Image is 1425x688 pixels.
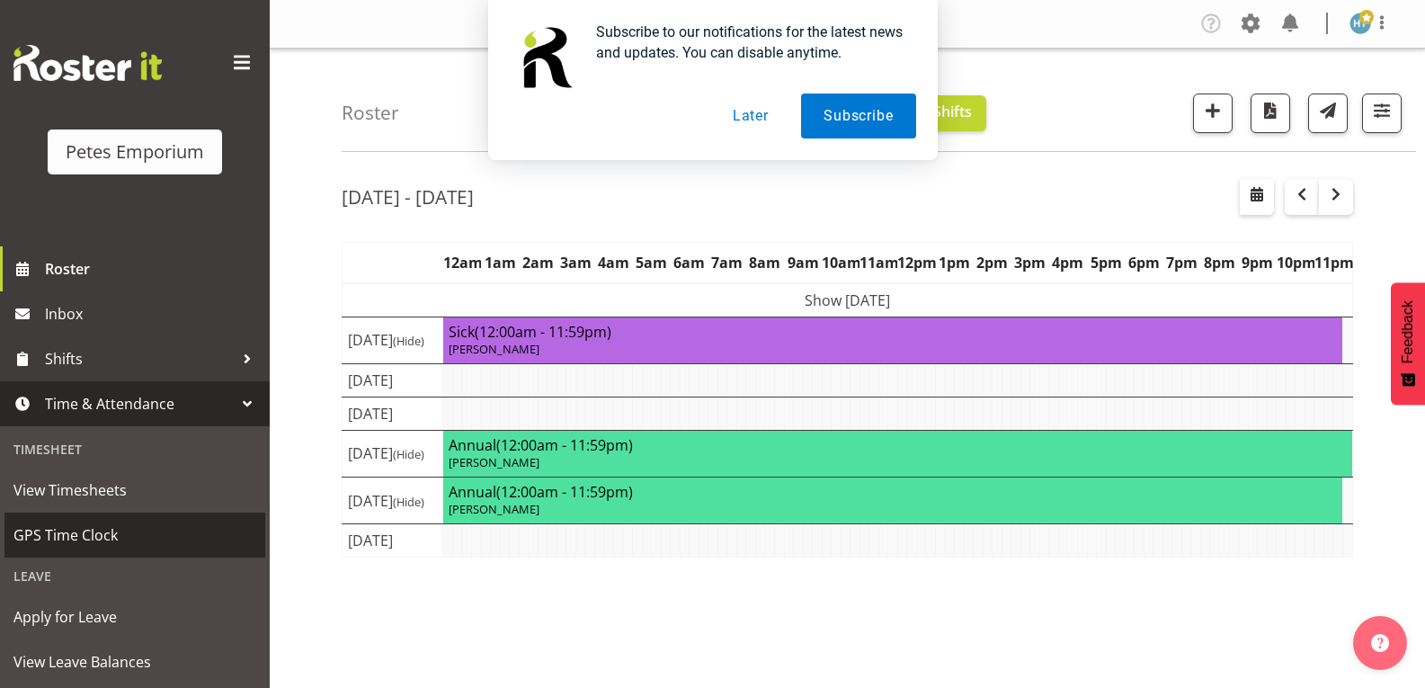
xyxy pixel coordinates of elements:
span: Apply for Leave [13,603,256,630]
div: Timesheet [4,431,265,468]
div: Subscribe to our notifications for the latest news and updates. You can disable anytime. [582,22,916,63]
span: Shifts [45,345,234,372]
th: 3am [557,242,594,283]
th: 7pm [1162,242,1200,283]
th: 2am [519,242,557,283]
th: 5am [633,242,671,283]
th: 4pm [1049,242,1087,283]
th: 1pm [936,242,974,283]
span: Inbox [45,300,261,327]
span: (12:00am - 11:59pm) [496,435,633,455]
td: [DATE] [343,317,443,363]
th: 10pm [1277,242,1314,283]
a: View Timesheets [4,468,265,513]
a: Apply for Leave [4,594,265,639]
span: (Hide) [393,333,424,349]
td: [DATE] [343,430,443,477]
td: Show [DATE] [343,283,1353,317]
td: [DATE] [343,363,443,397]
span: [PERSON_NAME] [449,501,539,517]
button: Feedback - Show survey [1391,282,1425,405]
th: 1am [481,242,519,283]
th: 12pm [897,242,935,283]
button: Select a specific date within the roster. [1240,179,1274,215]
td: [DATE] [343,524,443,558]
th: 9pm [1239,242,1277,283]
th: 9am [784,242,822,283]
span: Feedback [1400,300,1416,363]
span: View Timesheets [13,477,256,504]
h4: Annual [449,436,1347,454]
th: 7am [708,242,746,283]
th: 11am [859,242,897,283]
h4: Sick [449,323,1336,341]
span: [PERSON_NAME] [449,454,539,470]
span: View Leave Balances [13,648,256,675]
span: (12:00am - 11:59pm) [496,482,633,502]
h2: [DATE] - [DATE] [342,185,474,209]
div: Leave [4,558,265,594]
th: 4am [594,242,632,283]
th: 3pm [1011,242,1049,283]
th: 8pm [1200,242,1238,283]
span: GPS Time Clock [13,522,256,549]
span: Roster [45,255,261,282]
th: 11pm [1314,242,1353,283]
span: (12:00am - 11:59pm) [475,322,611,342]
th: 5pm [1087,242,1125,283]
img: notification icon [510,22,582,94]
span: [PERSON_NAME] [449,341,539,357]
button: Later [710,94,791,138]
img: help-xxl-2.png [1371,634,1389,652]
th: 6pm [1125,242,1162,283]
span: (Hide) [393,494,424,510]
th: 6am [671,242,708,283]
span: (Hide) [393,446,424,462]
a: View Leave Balances [4,639,265,684]
th: 8am [746,242,784,283]
th: 10am [822,242,859,283]
a: GPS Time Clock [4,513,265,558]
th: 2pm [974,242,1011,283]
button: Subscribe [801,94,915,138]
td: [DATE] [343,397,443,430]
h4: Annual [449,483,1336,501]
th: 12am [443,242,481,283]
span: Time & Attendance [45,390,234,417]
td: [DATE] [343,478,443,524]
